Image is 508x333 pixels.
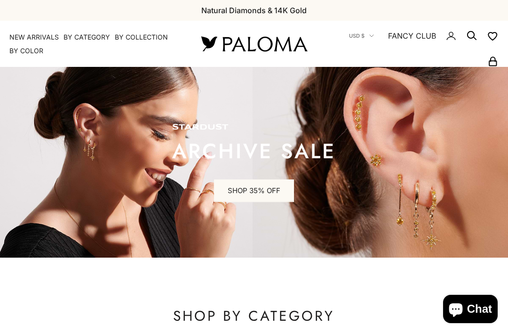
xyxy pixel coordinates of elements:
nav: Primary navigation [9,32,179,56]
nav: Secondary navigation [329,21,499,67]
summary: By Collection [115,32,168,42]
a: NEW ARRIVALS [9,32,59,42]
a: SHOP 35% OFF [214,179,294,202]
summary: By Color [9,46,43,56]
summary: By Category [63,32,110,42]
span: USD $ [349,32,365,40]
p: STARDUST [172,123,336,132]
p: ARCHIVE SALE [172,142,336,161]
button: USD $ [349,32,374,40]
p: Natural Diamonds & 14K Gold [201,4,307,16]
p: SHOP BY CATEGORY [41,307,467,325]
inbox-online-store-chat: Shopify online store chat [440,295,500,325]
a: FANCY CLUB [388,30,436,42]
